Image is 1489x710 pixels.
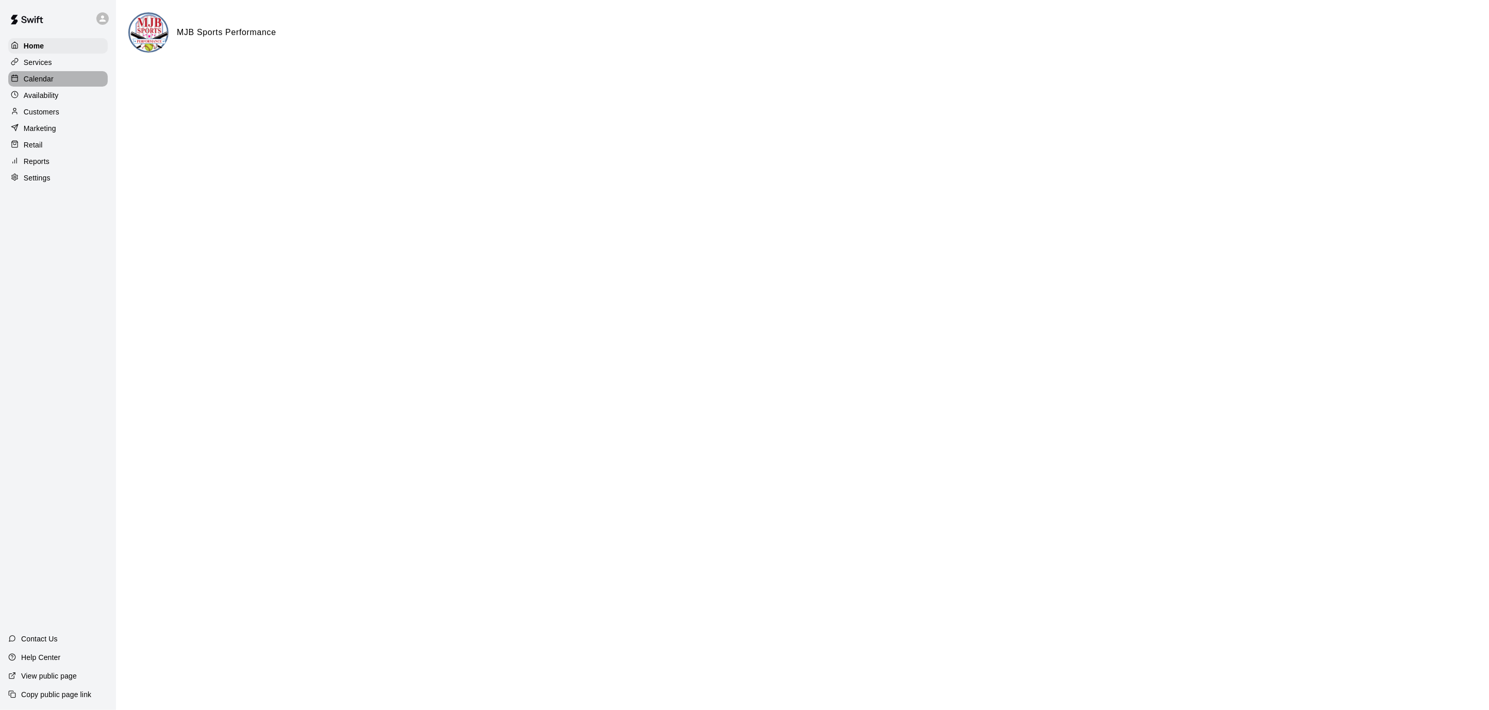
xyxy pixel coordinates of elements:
[21,634,58,644] p: Contact Us
[8,170,108,186] a: Settings
[24,123,56,134] p: Marketing
[21,671,77,681] p: View public page
[8,88,108,103] a: Availability
[8,154,108,169] a: Reports
[8,55,108,70] a: Services
[21,689,91,700] p: Copy public page link
[24,57,52,68] p: Services
[8,104,108,120] a: Customers
[24,90,59,101] p: Availability
[24,156,49,167] p: Reports
[21,652,60,663] p: Help Center
[24,173,51,183] p: Settings
[130,14,169,53] img: MJB Sports Performance logo
[24,41,44,51] p: Home
[8,38,108,54] a: Home
[24,74,54,84] p: Calendar
[8,137,108,153] a: Retail
[24,140,43,150] p: Retail
[24,107,59,117] p: Customers
[8,121,108,136] a: Marketing
[177,26,276,39] h6: MJB Sports Performance
[8,71,108,87] a: Calendar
